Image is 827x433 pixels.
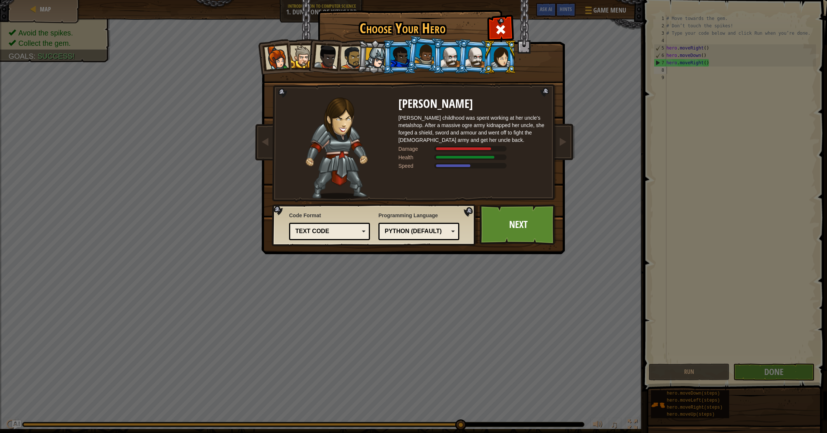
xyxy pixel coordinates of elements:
[319,21,485,36] h1: Choose Your Hero
[406,35,443,72] li: Arryn Stonewall
[306,98,368,199] img: guardian-pose.png
[383,40,416,74] li: Gordon the Stalwart
[272,204,478,246] img: language-selector-background.png
[306,37,342,74] li: Lady Ida Justheart
[332,40,366,74] li: Alejandro the Duelist
[385,227,449,236] div: Python (Default)
[378,212,459,219] span: Programming Language
[289,212,370,219] span: Code Format
[398,114,546,144] div: [PERSON_NAME] childhood was spent working at her uncle's metalshop. After a massive ogre army kid...
[398,98,546,110] h2: [PERSON_NAME]
[398,145,435,153] div: Damage
[398,154,435,161] div: Health
[282,39,316,72] li: Sir Tharin Thunderfist
[256,38,292,75] li: Captain Anya Weston
[457,39,493,75] li: Okar Stompfoot
[398,162,546,170] div: Moves at 10 meters per second.
[433,40,466,74] li: Okar Stompfoot
[398,145,546,153] div: Deals 120% of listed Warrior weapon damage.
[483,40,517,74] li: Illia Shieldsmith
[295,227,359,236] div: Text code
[398,162,435,170] div: Speed
[398,154,546,161] div: Gains 140% of listed Warrior armor health.
[480,204,557,245] a: Next
[357,39,392,75] li: Hattori Hanzō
